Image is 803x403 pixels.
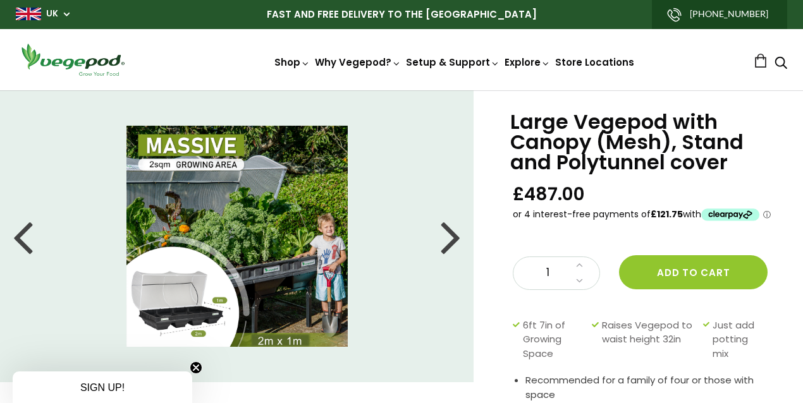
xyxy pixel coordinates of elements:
[572,257,587,274] a: Increase quantity by 1
[126,126,348,347] img: Large Vegepod with Canopy (Mesh), Stand and Polytunnel cover
[13,371,192,403] div: SIGN UP!Close teaser
[525,373,771,402] li: Recommended for a family of four or those with space
[16,42,130,78] img: Vegepod
[274,56,310,69] a: Shop
[523,318,585,361] span: 6ft 7in of Growing Space
[555,56,634,69] a: Store Locations
[775,57,787,71] a: Search
[16,8,41,20] img: gb_large.png
[602,318,696,361] span: Raises Vegepod to waist height 32in
[46,8,58,20] a: UK
[619,255,768,289] button: Add to cart
[190,361,202,374] button: Close teaser
[315,56,401,69] a: Why Vegepod?
[505,56,550,69] a: Explore
[80,382,125,393] span: SIGN UP!
[526,265,569,281] span: 1
[572,273,587,289] a: Decrease quantity by 1
[406,56,500,69] a: Setup & Support
[713,318,765,361] span: Just add potting mix
[510,112,771,172] h1: Large Vegepod with Canopy (Mesh), Stand and Polytunnel cover
[513,183,585,206] span: £487.00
